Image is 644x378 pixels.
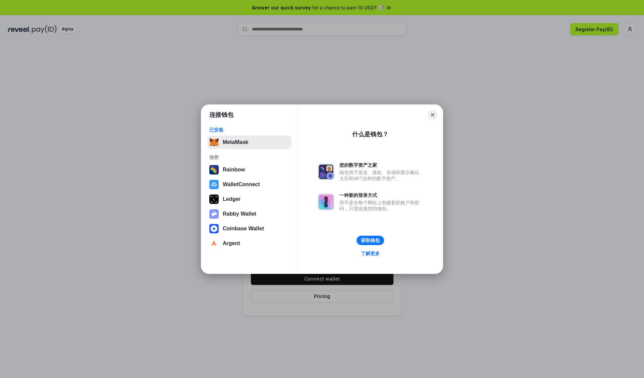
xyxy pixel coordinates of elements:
[339,169,423,181] div: 钱包用于发送、接收、存储和显示像以太坊和NFT这样的数字资产。
[207,222,291,235] button: Coinbase Wallet
[209,111,233,119] h1: 连接钱包
[339,200,423,212] div: 而不是在每个网站上创建新的账户和密码，只需连接您的钱包。
[428,110,437,120] button: Close
[207,136,291,149] button: MetaMask
[339,162,423,168] div: 您的数字资产之家
[223,226,264,232] div: Coinbase Wallet
[207,237,291,250] button: Argent
[209,127,289,133] div: 已安装
[207,193,291,206] button: Ledger
[209,195,219,204] img: svg+xml,%3Csvg%20xmlns%3D%22http%3A%2F%2Fwww.w3.org%2F2000%2Fsvg%22%20width%3D%2228%22%20height%3...
[223,240,240,246] div: Argent
[223,139,248,145] div: MetaMask
[209,138,219,147] img: svg+xml,%3Csvg%20fill%3D%22none%22%20height%3D%2233%22%20viewBox%3D%220%200%2035%2033%22%20width%...
[357,249,384,258] a: 了解更多
[209,154,289,160] div: 推荐
[207,163,291,176] button: Rainbow
[209,239,219,248] img: svg+xml,%3Csvg%20width%3D%2228%22%20height%3D%2228%22%20viewBox%3D%220%200%2028%2028%22%20fill%3D...
[223,167,245,173] div: Rainbow
[339,192,423,198] div: 一种新的登录方式
[361,237,380,243] div: 获取钱包
[209,180,219,189] img: svg+xml,%3Csvg%20width%3D%2228%22%20height%3D%2228%22%20viewBox%3D%220%200%2028%2028%22%20fill%3D...
[318,194,334,210] img: svg+xml,%3Csvg%20xmlns%3D%22http%3A%2F%2Fwww.w3.org%2F2000%2Fsvg%22%20fill%3D%22none%22%20viewBox...
[361,250,380,256] div: 了解更多
[223,211,256,217] div: Rabby Wallet
[223,196,240,202] div: Ledger
[207,178,291,191] button: WalletConnect
[209,209,219,219] img: svg+xml,%3Csvg%20xmlns%3D%22http%3A%2F%2Fwww.w3.org%2F2000%2Fsvg%22%20fill%3D%22none%22%20viewBox...
[318,164,334,180] img: svg+xml,%3Csvg%20xmlns%3D%22http%3A%2F%2Fwww.w3.org%2F2000%2Fsvg%22%20fill%3D%22none%22%20viewBox...
[209,165,219,174] img: svg+xml,%3Csvg%20width%3D%22120%22%20height%3D%22120%22%20viewBox%3D%220%200%20120%20120%22%20fil...
[352,130,388,138] div: 什么是钱包？
[207,207,291,221] button: Rabby Wallet
[357,236,384,245] button: 获取钱包
[209,224,219,233] img: svg+xml,%3Csvg%20width%3D%2228%22%20height%3D%2228%22%20viewBox%3D%220%200%2028%2028%22%20fill%3D...
[223,181,260,187] div: WalletConnect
